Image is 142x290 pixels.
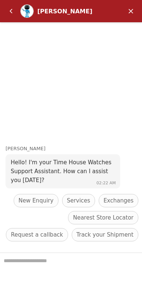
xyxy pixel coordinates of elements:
[21,5,33,17] img: Profile picture of Zoe
[67,196,90,205] span: Services
[99,194,138,207] div: Exchanges
[68,211,138,224] div: Nearest Store Locator
[124,4,138,19] em: Minimize
[14,194,58,207] div: New Enquiry
[6,145,142,153] div: [PERSON_NAME]
[6,228,68,241] div: Request a callback
[37,8,101,15] div: [PERSON_NAME]
[73,213,133,222] span: Nearest Store Locator
[4,4,18,19] em: Back
[97,181,116,185] span: 02:22 AM
[104,196,133,205] span: Exchanges
[62,194,95,207] div: Services
[11,230,63,239] span: Request a callback
[18,196,54,205] span: New Enquiry
[72,228,138,241] div: Track your Shipment
[77,230,133,239] span: Track your Shipment
[11,159,111,184] span: Hello! I'm your Time House Watches Support Assistant. How can I assist you [DATE]?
